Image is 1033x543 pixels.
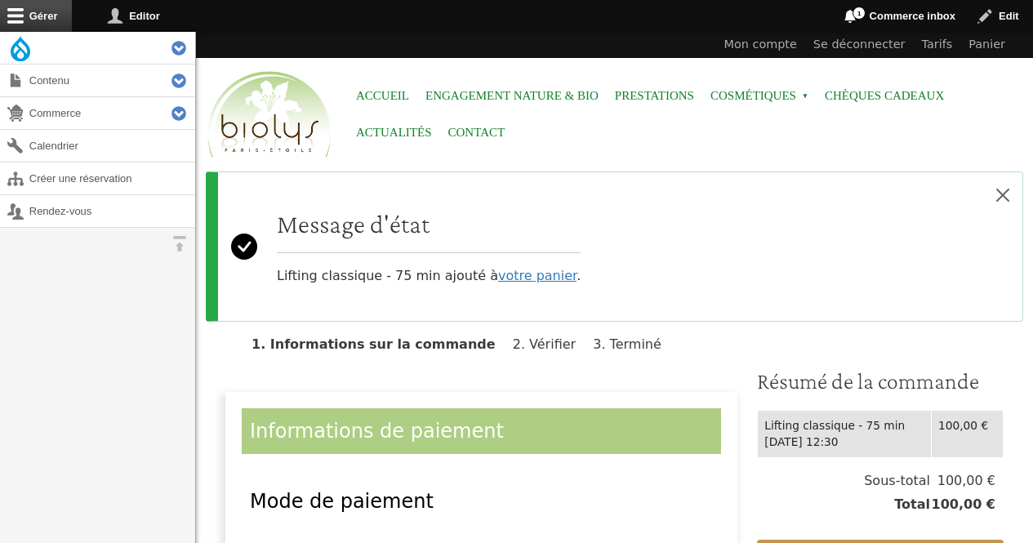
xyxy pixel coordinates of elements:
[498,268,577,283] a: votre panier
[805,32,914,58] a: Se déconnecter
[593,336,675,352] li: Terminé
[853,7,866,20] span: 1
[960,32,1013,58] a: Panier
[356,114,432,151] a: Actualités
[250,490,434,513] span: Mode de paiement
[802,93,808,100] span: »
[204,69,335,162] img: Accueil
[710,78,808,114] span: Cosmétiques
[983,172,1022,218] button: Close
[163,228,195,260] button: Orientation horizontale
[894,495,930,514] span: Total
[930,495,995,514] span: 100,00 €
[513,336,589,352] li: Vérifier
[825,78,944,114] a: Chèques cadeaux
[932,410,1004,457] td: 100,00 €
[914,32,961,58] a: Tarifs
[757,367,1004,395] h3: Résumé de la commande
[764,435,838,448] time: [DATE] 12:30
[356,78,409,114] a: Accueil
[716,32,805,58] a: Mon compte
[930,471,995,491] span: 100,00 €
[252,336,509,352] li: Informations sur la commande
[277,208,581,239] h2: Message d'état
[764,417,924,434] div: Lifting classique - 75 min
[864,471,930,491] span: Sous-total
[206,171,1023,322] div: Message d'état
[196,32,1033,171] header: Entête du site
[277,208,581,286] div: Lifting classique - 75 min ajouté à .
[448,114,505,151] a: Contact
[250,420,504,443] span: Informations de paiement
[231,185,257,308] svg: Success:
[425,78,599,114] a: Engagement Nature & Bio
[615,78,694,114] a: Prestations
